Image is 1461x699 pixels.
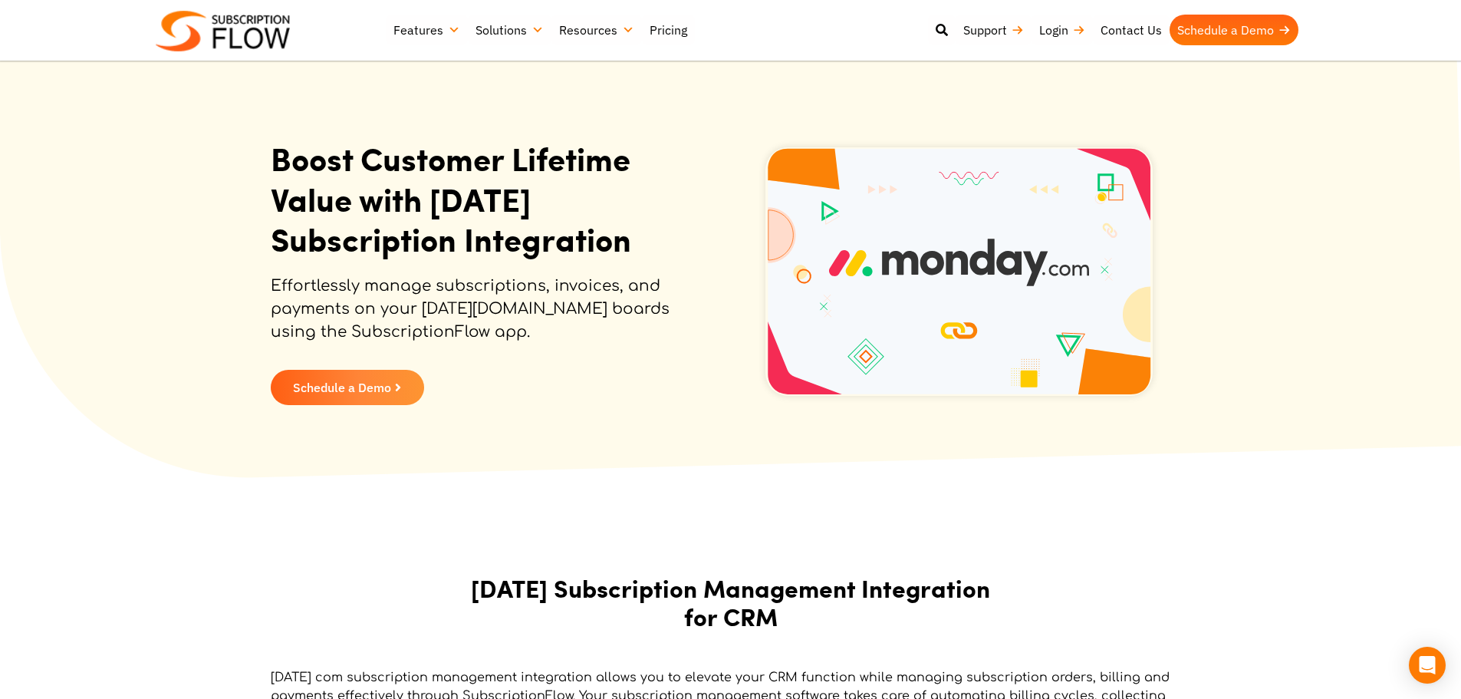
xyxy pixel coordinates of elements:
h1: Boost Customer Lifetime Value with [DATE] Subscription Integration [271,138,689,259]
span: Schedule a Demo [293,381,391,394]
a: Resources [551,15,642,45]
a: Contact Us [1093,15,1170,45]
a: Solutions [468,15,551,45]
img: Subscriptionflow-monday.com-integration [765,147,1153,396]
a: Schedule a Demo [271,370,424,405]
img: Subscriptionflow [156,11,290,51]
a: Login [1032,15,1093,45]
a: Schedule a Demo [1170,15,1298,45]
a: Features [386,15,468,45]
a: Pricing [642,15,695,45]
h2: [DATE] Subscription Management Integration for CRM [470,574,992,631]
a: Support [956,15,1032,45]
p: Effortlessly manage subscriptions, invoices, and payments on your [DATE][DOMAIN_NAME] boards usin... [271,275,689,359]
div: Open Intercom Messenger [1409,647,1446,684]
